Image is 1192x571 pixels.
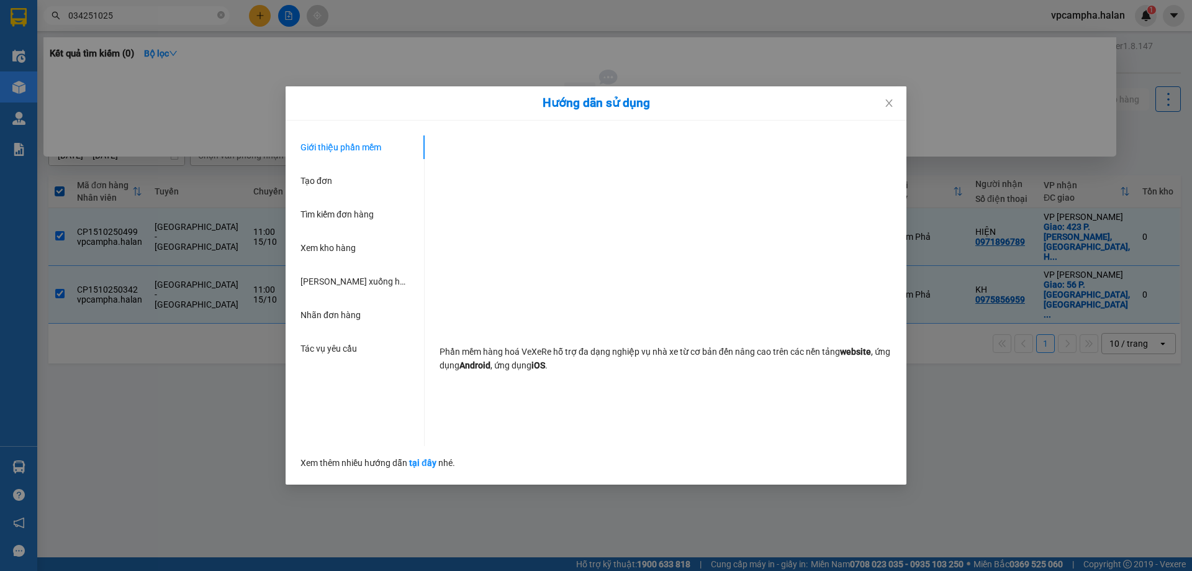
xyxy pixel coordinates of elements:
button: Close [872,86,906,121]
a: tại đây [409,458,436,468]
span: [PERSON_NAME] xuống hàng thủ công [300,276,451,286]
div: Xem thêm nhiều hướng dẫn nhé. [300,446,892,470]
span: Nhãn đơn hàng [300,310,361,320]
b: GỬI : VP Cẩm Phả [16,85,153,105]
span: close [884,98,894,108]
iframe: YouTube video player [492,135,839,331]
span: Xem kho hàng [300,243,356,253]
span: Giới thiệu phần mềm [300,142,381,152]
span: Tác vụ yêu cầu [300,344,357,354]
p: Phần mềm hàng hoá VeXeRe hỗ trợ đa dạng nghiệp vụ nhà xe từ cơ bản đến nâng cao trên các nền tảng... [440,345,892,372]
span: Tạo đơn [300,176,332,186]
span: Tìm kiếm đơn hàng [300,209,374,219]
div: Hướng dẫn sử dụng [300,96,892,110]
img: logo.jpg [16,16,109,78]
strong: website [840,347,871,357]
strong: Android [459,360,490,370]
li: 271 - [PERSON_NAME] - [GEOGRAPHIC_DATA] - [GEOGRAPHIC_DATA] [116,30,519,46]
strong: iOS [531,360,545,370]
